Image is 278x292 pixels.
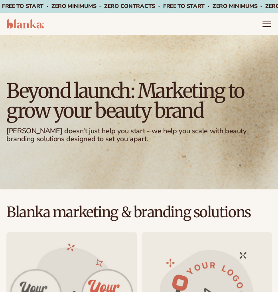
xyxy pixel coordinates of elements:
summary: Menu [262,19,272,29]
div: [PERSON_NAME] doesn't just help you start - we help you scale with beauty branding solutions desi... [6,127,272,143]
img: logo [6,19,44,29]
span: · [158,2,160,10]
h1: Beyond launch: Marketing to grow your beauty brand [6,81,272,121]
span: Free to start · ZERO minimums · ZERO contracts [2,2,163,10]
